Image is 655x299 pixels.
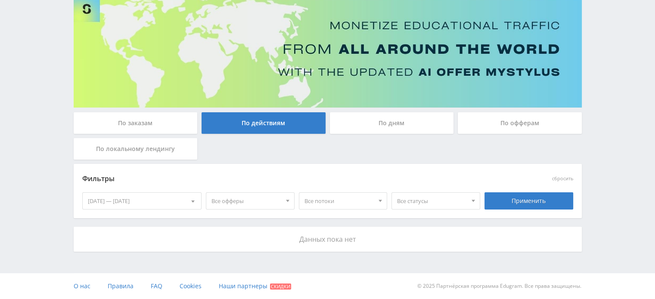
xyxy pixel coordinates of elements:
[74,273,90,299] a: О нас
[180,273,202,299] a: Cookies
[180,282,202,290] span: Cookies
[108,273,133,299] a: Правила
[458,112,582,134] div: По офферам
[74,112,198,134] div: По заказам
[270,284,291,290] span: Скидки
[397,193,467,209] span: Все статусы
[219,273,291,299] a: Наши партнеры Скидки
[219,282,267,290] span: Наши партнеры
[151,273,162,299] a: FAQ
[484,192,573,210] div: Применить
[202,112,326,134] div: По действиям
[108,282,133,290] span: Правила
[332,273,581,299] div: © 2025 Партнёрская программа Edugram. Все права защищены.
[74,138,198,160] div: По локальному лендингу
[82,173,450,185] div: Фильтры
[304,193,374,209] span: Все потоки
[82,235,573,243] p: Данных пока нет
[211,193,281,209] span: Все офферы
[330,112,454,134] div: По дням
[151,282,162,290] span: FAQ
[552,176,573,182] button: сбросить
[83,193,202,209] div: [DATE] — [DATE]
[74,282,90,290] span: О нас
